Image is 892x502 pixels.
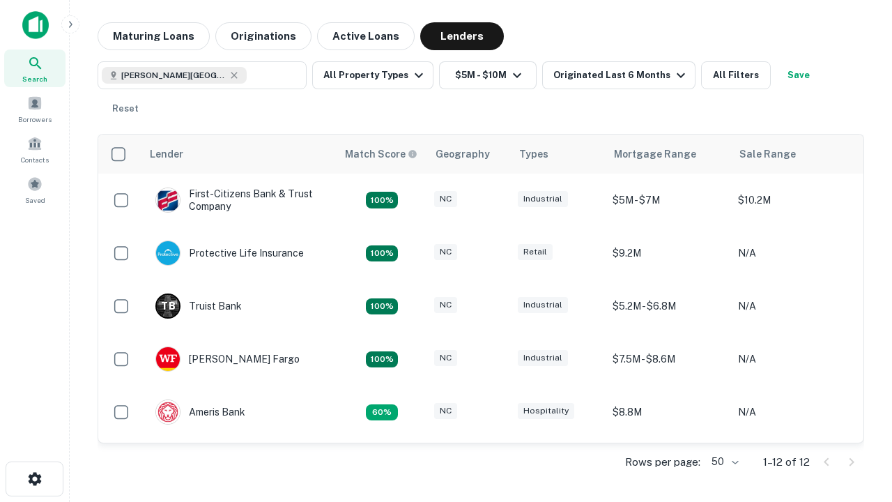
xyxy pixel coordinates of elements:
[366,192,398,208] div: Matching Properties: 2, hasApolloMatch: undefined
[366,351,398,368] div: Matching Properties: 2, hasApolloMatch: undefined
[345,146,417,162] div: Capitalize uses an advanced AI algorithm to match your search with the best lender. The match sco...
[150,146,183,162] div: Lender
[427,135,511,174] th: Geography
[518,244,553,260] div: Retail
[4,90,66,128] a: Borrowers
[776,61,821,89] button: Save your search to get updates of matches that match your search criteria.
[606,386,731,439] td: $8.8M
[155,400,245,425] div: Ameris Bank
[155,241,304,266] div: Protective Life Insurance
[98,22,210,50] button: Maturing Loans
[542,61,695,89] button: Originated Last 6 Months
[366,245,398,262] div: Matching Properties: 2, hasApolloMatch: undefined
[731,280,856,333] td: N/A
[731,135,856,174] th: Sale Range
[434,297,457,313] div: NC
[606,174,731,227] td: $5M - $7M
[439,61,537,89] button: $5M - $10M
[22,11,49,39] img: capitalize-icon.png
[317,22,415,50] button: Active Loans
[121,69,226,82] span: [PERSON_NAME][GEOGRAPHIC_DATA], [GEOGRAPHIC_DATA]
[731,386,856,439] td: N/A
[22,73,47,84] span: Search
[155,294,242,319] div: Truist Bank
[434,403,457,419] div: NC
[156,347,180,371] img: picture
[337,135,427,174] th: Capitalize uses an advanced AI algorithm to match your search with the best lender. The match sco...
[103,95,148,123] button: Reset
[731,227,856,280] td: N/A
[763,454,810,471] p: 1–12 of 12
[345,146,415,162] h6: Match Score
[434,350,457,366] div: NC
[553,67,689,84] div: Originated Last 6 Months
[366,298,398,315] div: Matching Properties: 3, hasApolloMatch: undefined
[366,404,398,421] div: Matching Properties: 1, hasApolloMatch: undefined
[731,333,856,386] td: N/A
[18,114,52,125] span: Borrowers
[606,439,731,492] td: $9.2M
[434,244,457,260] div: NC
[518,297,568,313] div: Industrial
[731,174,856,227] td: $10.2M
[606,227,731,280] td: $9.2M
[21,154,49,165] span: Contacts
[822,346,892,413] iframe: Chat Widget
[155,188,323,213] div: First-citizens Bank & Trust Company
[518,191,568,207] div: Industrial
[706,452,741,472] div: 50
[215,22,312,50] button: Originations
[614,146,696,162] div: Mortgage Range
[606,135,731,174] th: Mortgage Range
[701,61,771,89] button: All Filters
[4,130,66,168] a: Contacts
[420,22,504,50] button: Lenders
[156,400,180,424] img: picture
[161,299,175,314] p: T B
[4,171,66,208] a: Saved
[606,333,731,386] td: $7.5M - $8.6M
[156,188,180,212] img: picture
[141,135,337,174] th: Lender
[312,61,433,89] button: All Property Types
[25,195,45,206] span: Saved
[511,135,606,174] th: Types
[606,280,731,333] td: $5.2M - $6.8M
[436,146,490,162] div: Geography
[518,403,574,419] div: Hospitality
[155,347,300,372] div: [PERSON_NAME] Fargo
[731,439,856,492] td: N/A
[519,146,548,162] div: Types
[625,454,700,471] p: Rows per page:
[4,50,66,87] a: Search
[739,146,796,162] div: Sale Range
[434,191,457,207] div: NC
[518,350,568,366] div: Industrial
[156,241,180,265] img: picture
